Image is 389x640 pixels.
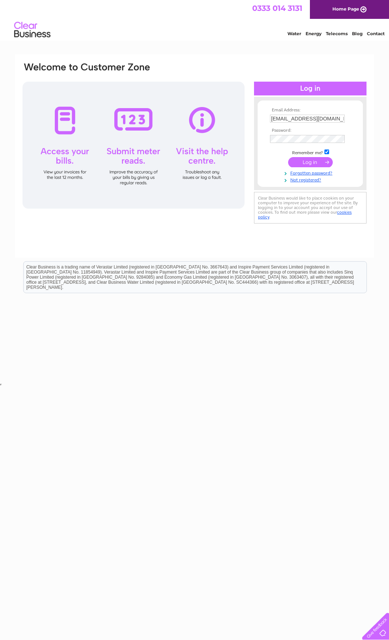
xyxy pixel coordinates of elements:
a: Water [287,31,301,36]
a: Blog [352,31,363,36]
a: Not registered? [270,176,352,183]
a: Telecoms [326,31,348,36]
th: Password: [268,128,352,133]
a: 0333 014 3131 [252,4,302,13]
a: cookies policy [258,210,352,220]
th: Email Address: [268,108,352,113]
a: Forgotten password? [270,169,352,176]
td: Remember me? [268,148,352,156]
div: Clear Business is a trading name of Verastar Limited (registered in [GEOGRAPHIC_DATA] No. 3667643... [24,4,367,35]
img: logo.png [14,19,51,41]
input: Submit [288,157,333,167]
a: Contact [367,31,385,36]
div: Clear Business would like to place cookies on your computer to improve your experience of the sit... [254,192,367,223]
a: Energy [306,31,322,36]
